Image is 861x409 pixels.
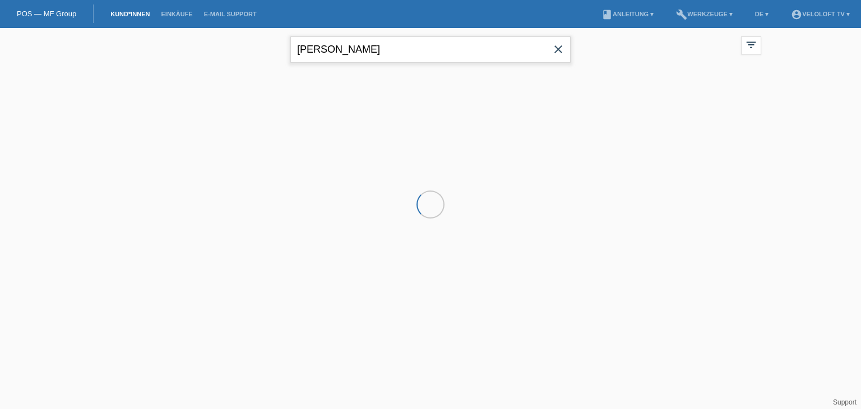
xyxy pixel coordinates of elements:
a: DE ▾ [749,11,774,17]
a: Support [833,398,857,406]
i: close [552,43,565,56]
a: buildWerkzeuge ▾ [670,11,738,17]
i: filter_list [745,39,757,51]
i: build [676,9,687,20]
a: Kund*innen [105,11,155,17]
a: E-Mail Support [198,11,262,17]
input: Suche... [290,36,571,63]
a: bookAnleitung ▾ [596,11,659,17]
a: account_circleVeloLoft TV ▾ [785,11,855,17]
a: POS — MF Group [17,10,76,18]
i: account_circle [791,9,802,20]
a: Einkäufe [155,11,198,17]
i: book [601,9,613,20]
